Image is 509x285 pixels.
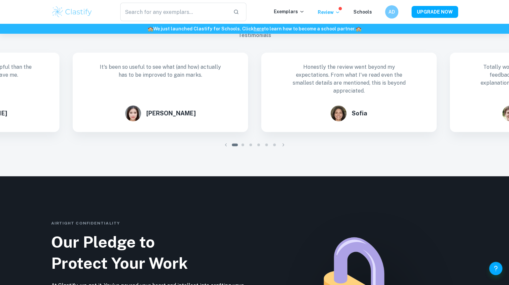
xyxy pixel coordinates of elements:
[356,26,361,31] span: 🏫
[288,63,410,95] p: Honestly the review went beyond my expectations. From what I've read even the smallest details ar...
[125,105,141,121] img: Miyuki
[1,25,508,32] h6: We just launched Clastify for Schools. Click to learn how to become a school partner.
[388,8,395,16] h6: AD
[99,63,222,79] p: It's been so useful to see what (and how) actually has to be improved to gain marks.
[274,8,305,15] p: Exemplars
[51,220,248,226] p: Airtight Confidentiality
[352,109,367,118] h6: Sofia
[254,26,264,31] a: here
[26,31,483,39] h6: Testimonials
[353,9,372,15] a: Schools
[148,26,153,31] span: 🏫
[385,5,398,19] button: AD
[331,105,346,121] img: Sofia
[318,9,340,16] p: Review
[412,6,458,18] button: UPGRADE NOW
[51,231,248,274] h2: Our Pledge to Protect Your Work
[51,5,93,19] img: Clastify logo
[489,262,502,275] button: Help and Feedback
[120,3,228,21] input: Search for any exemplars...
[146,109,196,118] h6: [PERSON_NAME]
